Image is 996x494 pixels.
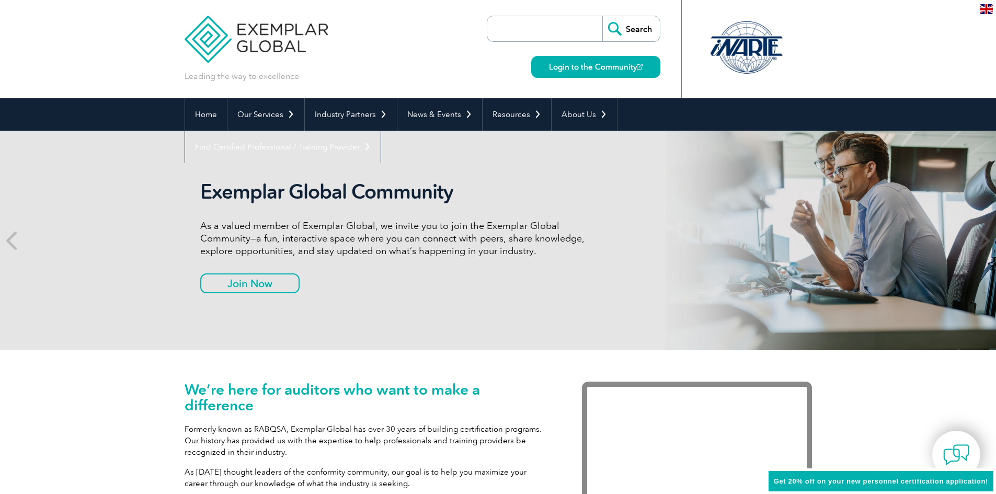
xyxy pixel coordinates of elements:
a: Our Services [227,98,304,131]
span: Get 20% off on your new personnel certification application! [774,477,988,485]
img: open_square.png [637,64,643,70]
a: Login to the Community [531,56,660,78]
h1: We’re here for auditors who want to make a difference [185,382,551,413]
a: Join Now [200,273,300,293]
a: Home [185,98,227,131]
a: About Us [552,98,617,131]
p: As [DATE] thought leaders of the conformity community, our goal is to help you maximize your care... [185,466,551,489]
p: Leading the way to excellence [185,71,299,82]
h2: Exemplar Global Community [200,180,592,204]
img: contact-chat.png [943,442,969,468]
img: en [980,4,993,14]
a: Find Certified Professional / Training Provider [185,131,381,163]
a: Industry Partners [305,98,397,131]
a: News & Events [397,98,482,131]
p: Formerly known as RABQSA, Exemplar Global has over 30 years of building certification programs. O... [185,423,551,458]
a: Resources [483,98,551,131]
input: Search [602,16,660,41]
p: As a valued member of Exemplar Global, we invite you to join the Exemplar Global Community—a fun,... [200,220,592,257]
